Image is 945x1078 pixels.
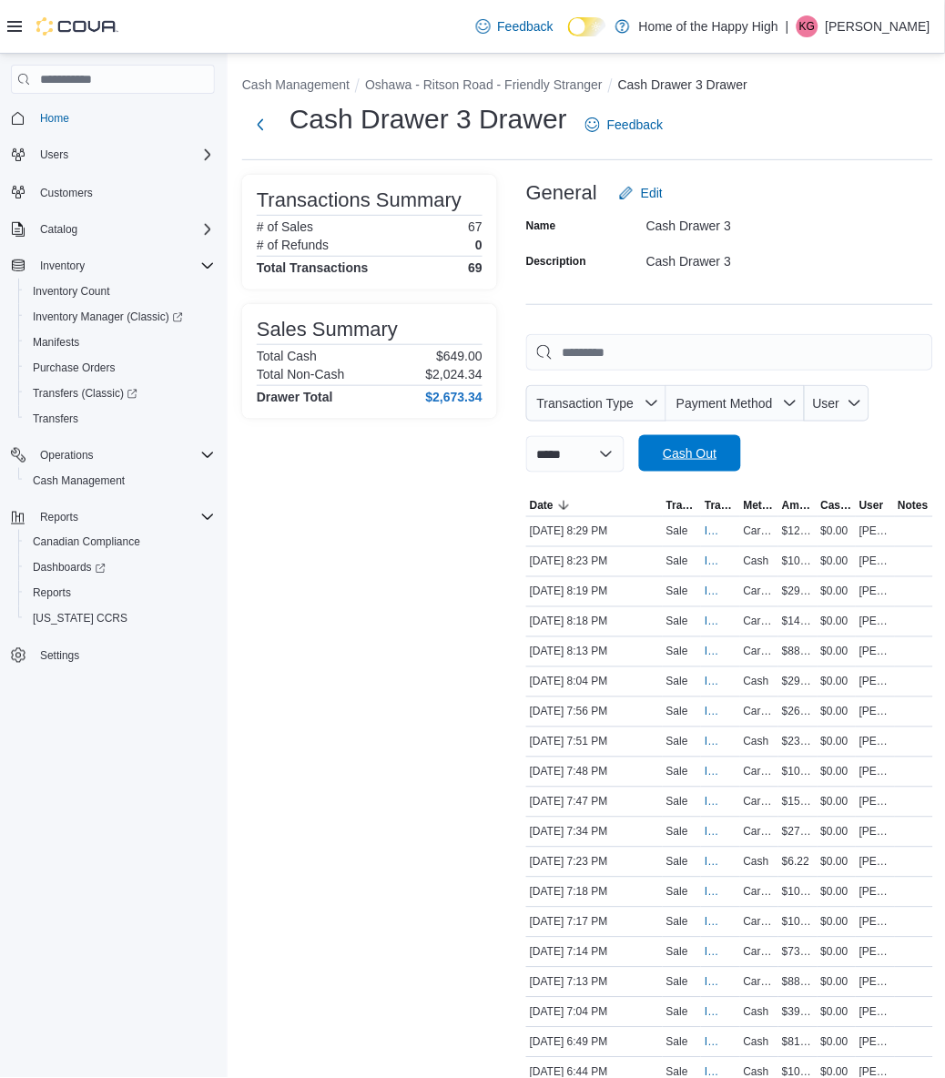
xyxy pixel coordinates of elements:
[365,77,603,92] button: Oshawa - Ritson Road - Friendly Stranger
[666,675,688,689] p: Sale
[705,701,736,723] button: IN4SFK-18476731
[859,855,890,870] span: [PERSON_NAME]
[705,885,717,900] span: IN4SFK-18475940
[526,611,663,633] div: [DATE] 8:18 PM
[744,524,775,539] span: Card Payment
[646,247,890,269] div: Cash Drawer 3
[257,219,313,234] h6: # of Sales
[778,494,817,516] button: Amount
[526,182,597,204] h3: General
[526,911,663,933] div: [DATE] 7:17 PM
[290,101,567,137] h1: Cash Drawer 3 Drawer
[705,551,736,573] button: IN4SFK-18477252
[818,581,856,603] div: $0.00
[859,735,890,749] span: [PERSON_NAME]
[18,304,222,330] a: Inventory Manager (Classic)
[257,390,333,404] h4: Drawer Total
[782,915,813,930] span: $10.00
[25,280,117,302] a: Inventory Count
[782,705,813,719] span: $26.56
[526,791,663,813] div: [DATE] 7:47 PM
[782,885,813,900] span: $10.00
[859,615,890,629] span: [PERSON_NAME]
[666,975,688,990] p: Sale
[666,705,688,719] p: Sale
[526,254,586,269] label: Description
[859,498,884,513] span: User
[18,279,222,304] button: Inventory Count
[666,585,688,599] p: Sale
[33,473,125,488] span: Cash Management
[40,147,68,162] span: Users
[257,349,317,363] h6: Total Cash
[786,15,789,37] p: |
[895,494,934,516] button: Notes
[526,941,663,963] div: [DATE] 7:14 PM
[530,498,554,513] span: Date
[4,504,222,530] button: Reports
[782,1005,813,1020] span: $39.55
[568,17,606,36] input: Dark Mode
[40,111,69,126] span: Home
[818,851,856,873] div: $0.00
[25,532,147,554] a: Canadian Compliance
[666,498,697,513] span: Transaction Type
[782,795,813,809] span: $15.26
[705,735,717,749] span: IN4SFK-18476622
[537,396,635,411] span: Transaction Type
[782,498,813,513] span: Amount
[33,412,78,426] span: Transfers
[33,444,215,466] span: Operations
[705,821,736,843] button: IN4SFK-18476244
[705,585,717,599] span: IN4SFK-18477174
[257,260,369,275] h4: Total Transactions
[818,1032,856,1053] div: $0.00
[4,142,222,168] button: Users
[797,15,818,37] div: Kate Goodman
[242,107,279,143] button: Next
[666,524,688,539] p: Sale
[744,498,775,513] span: Method
[818,611,856,633] div: $0.00
[666,554,688,569] p: Sale
[33,645,215,667] span: Settings
[33,284,110,299] span: Inventory Count
[813,396,840,411] span: User
[33,107,215,129] span: Home
[40,448,94,463] span: Operations
[826,15,930,37] p: [PERSON_NAME]
[25,583,78,605] a: Reports
[744,825,775,839] span: Card Payment
[705,941,736,963] button: IN4SFK-18475859
[25,306,215,328] span: Inventory Manager (Classic)
[705,521,736,543] button: IN4SFK-18477348
[33,219,85,240] button: Catalog
[426,390,483,404] h4: $2,673.34
[744,735,769,749] span: Cash
[526,701,663,723] div: [DATE] 7:56 PM
[676,396,773,411] span: Payment Method
[744,645,775,659] span: Card Payment
[426,367,483,381] p: $2,024.34
[782,675,813,689] span: $29.32
[612,175,670,211] button: Edit
[705,554,717,569] span: IN4SFK-18477252
[899,498,929,513] span: Notes
[705,1002,736,1023] button: IN4SFK-18475657
[818,761,856,783] div: $0.00
[740,494,778,516] button: Method
[705,498,736,513] span: Transaction #
[25,280,215,302] span: Inventory Count
[859,885,890,900] span: [PERSON_NAME]
[25,306,190,328] a: Inventory Manager (Classic)
[705,524,717,539] span: IN4SFK-18477348
[859,554,890,569] span: [PERSON_NAME]
[33,219,215,240] span: Catalog
[18,555,222,581] a: Dashboards
[744,915,775,930] span: Card Payment
[859,1035,890,1050] span: [PERSON_NAME]
[782,945,813,960] span: $73.73
[641,184,663,202] span: Edit
[859,1005,890,1020] span: [PERSON_NAME]
[11,97,215,717] nav: Complex example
